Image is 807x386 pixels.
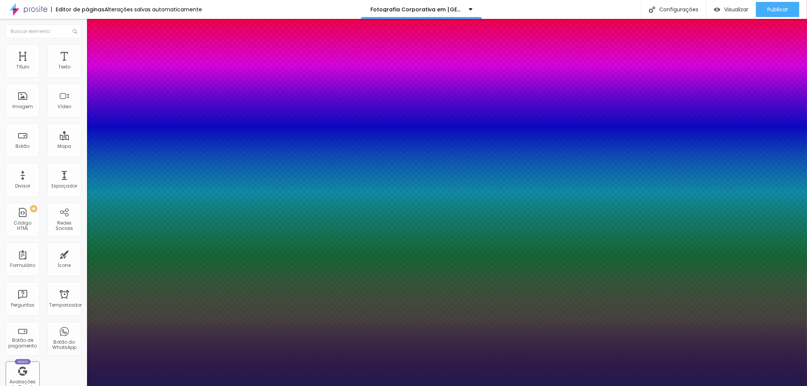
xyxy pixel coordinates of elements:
[58,64,70,70] font: Texto
[724,6,748,13] font: Visualizar
[9,337,37,349] font: Botão de pagamento
[12,103,33,110] font: Imagem
[6,25,81,38] input: Buscar elemento
[56,6,104,13] font: Editor de páginas
[104,6,202,13] font: Alterações salvas automaticamente
[706,2,756,17] button: Visualizar
[58,262,71,268] font: Ícone
[767,6,788,13] font: Publicar
[58,103,71,110] font: Vídeo
[16,143,30,149] font: Botão
[58,143,71,149] font: Mapa
[51,183,77,189] font: Espaçador
[73,29,77,34] img: Ícone
[14,220,32,231] font: Código HTML
[15,183,30,189] font: Divisor
[756,2,799,17] button: Publicar
[49,302,82,308] font: Temporizador
[18,360,28,364] font: Novo
[649,6,655,13] img: Ícone
[52,339,76,350] font: Botão do WhatsApp
[714,6,720,13] img: view-1.svg
[16,64,29,70] font: Título
[11,302,34,308] font: Perguntas
[56,220,73,231] font: Redes Sociais
[10,262,35,268] font: Formulário
[659,6,698,13] font: Configurações
[370,6,508,13] font: Fotografia Corporativa em [GEOGRAPHIC_DATA]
